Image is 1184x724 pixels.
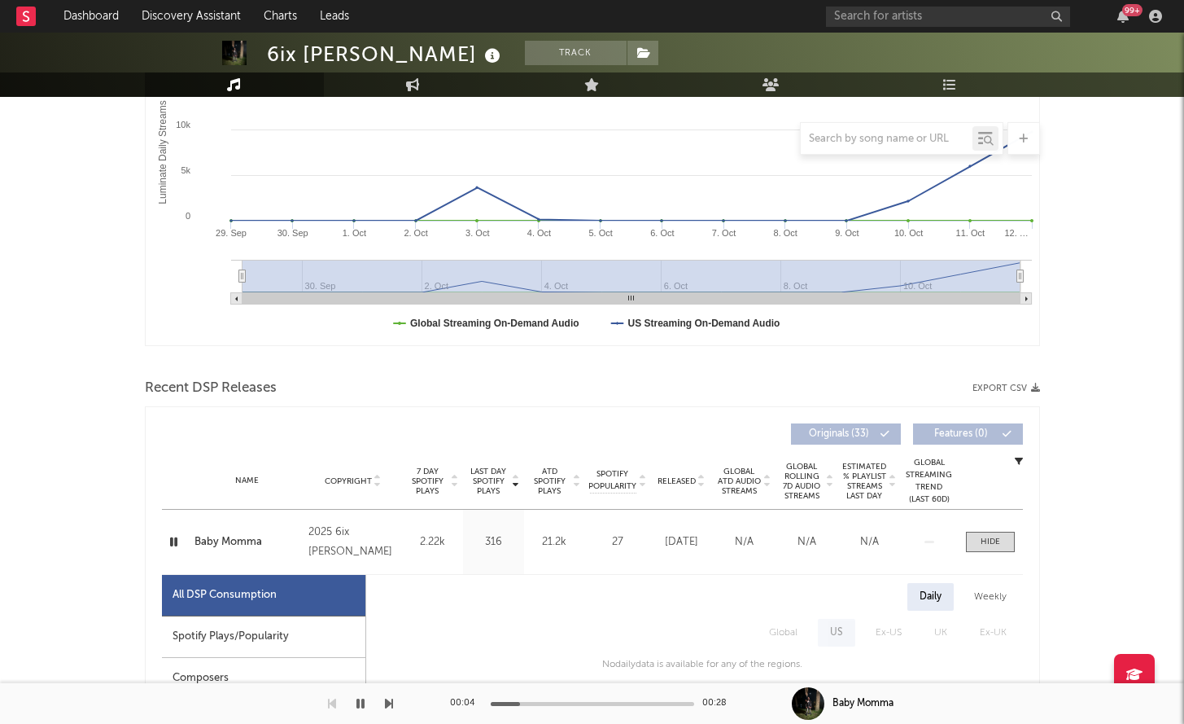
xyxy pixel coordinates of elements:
button: Originals(33) [791,423,901,445]
div: 00:04 [450,694,483,713]
div: 99 + [1122,4,1142,16]
text: 2. Oct [404,228,427,238]
button: Features(0) [913,423,1023,445]
svg: Luminate Daily Consumption [146,20,1040,345]
text: 8. Oct [773,228,797,238]
span: Recent DSP Releases [145,379,277,398]
text: US Streaming On-Demand Audio [627,318,780,329]
span: Spotify Popularity [588,468,636,493]
text: 30. Sep [277,228,308,238]
button: Track [525,41,627,65]
text: 3. Oct [465,228,489,238]
span: Copyright [325,476,372,486]
input: Search by song name or URL [801,133,972,146]
span: Last Day Spotify Plays [467,467,510,496]
div: Daily [907,583,954,611]
text: 12. … [1004,228,1028,238]
text: 5. Oct [588,228,612,238]
div: Spotify Plays/Popularity [162,616,365,658]
span: Originals ( 33 ) [802,429,876,439]
div: 27 [589,534,646,551]
text: 6. Oct [650,228,674,238]
div: No daily data is available for any of the regions. [586,655,802,674]
text: 0 [185,211,190,221]
div: Baby Momma [832,696,893,711]
div: 21.2k [528,534,581,551]
text: 5k [181,165,190,175]
div: 2.22k [406,534,459,551]
div: 316 [467,534,520,551]
span: Global ATD Audio Streams [717,467,762,496]
div: Global Streaming Trend (Last 60D) [905,457,954,506]
text: 9. Oct [835,228,859,238]
div: N/A [780,534,834,551]
text: 1. Oct [342,228,365,238]
text: 29. Sep [216,228,247,238]
span: ATD Spotify Plays [528,467,571,496]
span: Released [658,476,696,486]
text: Luminate Daily Streams [156,100,168,204]
div: Composers [162,658,365,700]
span: Estimated % Playlist Streams Last Day [842,462,887,501]
text: 7. Oct [711,228,735,238]
span: 7 Day Spotify Plays [406,467,449,496]
div: 2025 6ix [PERSON_NAME] [308,523,397,562]
div: 00:28 [702,694,735,713]
div: All DSP Consumption [173,586,277,605]
div: N/A [717,534,771,551]
text: 10. Oct [893,228,922,238]
text: 11. Oct [955,228,984,238]
div: Name [194,475,301,487]
div: N/A [842,534,897,551]
text: Global Streaming On-Demand Audio [410,318,579,329]
button: Export CSV [972,384,1040,393]
text: 4. Oct [526,228,550,238]
div: Weekly [962,583,1019,611]
div: [DATE] [654,534,709,551]
div: 6ix [PERSON_NAME] [267,41,505,68]
text: 10k [176,120,190,129]
a: Baby Momma [194,534,301,551]
input: Search for artists [826,7,1070,27]
span: Global Rolling 7D Audio Streams [780,462,824,501]
span: Features ( 0 ) [924,429,998,439]
button: 99+ [1117,10,1129,23]
div: All DSP Consumption [162,575,365,616]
